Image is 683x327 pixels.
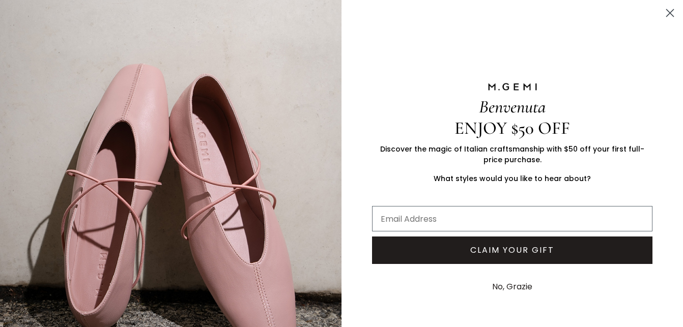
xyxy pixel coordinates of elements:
[372,206,652,231] input: Email Address
[487,82,538,92] img: M.GEMI
[487,274,537,300] button: No, Grazie
[380,144,644,165] span: Discover the magic of Italian craftsmanship with $50 off your first full-price purchase.
[372,236,652,264] button: CLAIM YOUR GIFT
[454,117,570,139] span: ENJOY $50 OFF
[479,96,546,117] span: Benvenuta
[434,173,591,184] span: What styles would you like to hear about?
[661,4,679,22] button: Close dialog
